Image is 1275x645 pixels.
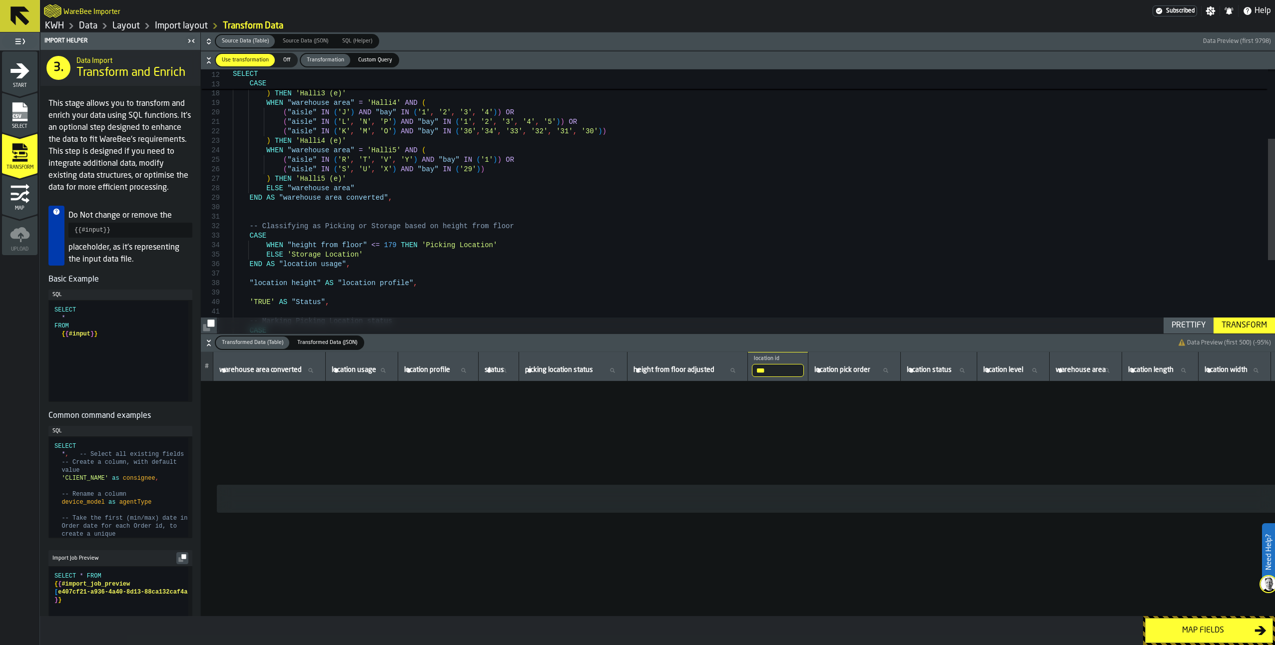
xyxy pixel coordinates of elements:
[481,127,498,135] span: '34'
[1128,366,1174,374] span: label
[2,215,37,255] li: menu Upload
[514,118,518,126] span: ,
[493,118,497,126] span: ,
[2,206,37,211] span: Map
[338,127,350,135] span: 'K'
[201,193,220,203] div: 29
[443,127,451,135] span: IN
[367,99,401,107] span: 'Halli4'
[2,92,37,132] li: menu Select
[380,127,392,135] span: 'O'
[380,165,392,173] span: 'X'
[544,118,556,126] span: '5'
[371,156,375,164] span: ,
[401,118,413,126] span: AND
[460,118,472,126] span: '1'
[201,298,220,307] div: 40
[283,108,287,116] span: (
[556,127,573,135] span: '31'
[1178,339,1271,346] span: ⚠️ Data Preview (first 500) (-95%)
[497,127,501,135] span: ,
[1152,625,1255,637] div: Map fields
[279,298,287,306] span: AS
[460,165,477,173] span: '29'
[350,156,354,164] span: ,
[392,118,396,126] span: )
[380,118,392,126] span: 'P'
[275,175,292,183] span: THEN
[350,118,354,126] span: ,
[201,98,220,108] div: 19
[112,20,140,31] a: link-to-/wh/i/4fb45246-3b77-4bb5-b880-c337c3c5facb/designer
[279,194,388,202] span: "warehouse area converted"
[338,37,376,45] span: SQL (Helper)
[422,241,497,249] span: 'Picking Location'
[523,127,527,135] span: ,
[388,194,392,202] span: ,
[201,155,220,165] div: 25
[201,317,220,326] div: 42
[216,35,275,47] div: thumb
[201,269,220,279] div: 37
[418,165,439,173] span: "bay"
[439,156,460,164] span: "bay"
[556,118,560,126] span: )
[359,99,363,107] span: =
[201,334,1275,352] button: button-
[1218,320,1271,331] div: Transform
[814,366,870,374] span: label
[218,37,273,45] span: Source Data (Table)
[418,127,439,135] span: "bay"
[40,50,200,86] div: title-Transform and Enrich
[359,165,371,173] span: 'U'
[1054,364,1118,377] input: label
[266,137,270,145] span: )
[292,298,325,306] span: "Status"
[460,222,514,230] span: ht from floor
[76,65,185,81] span: Transform and Enrich
[2,174,37,214] li: menu Map
[54,322,69,329] span: FROM
[201,231,220,241] div: 33
[338,165,350,173] span: 'S'
[48,98,192,194] p: This stage allows you to transform and enrich your data using SQL functions. It's an optional ste...
[1203,364,1267,377] input: label
[218,56,273,64] span: Use transformation
[201,307,220,317] div: 41
[201,146,220,155] div: 24
[754,355,779,362] span: label
[201,222,220,231] div: 32
[430,108,434,116] span: ,
[346,260,350,268] span: ,
[472,108,476,116] span: ,
[392,165,396,173] span: )
[52,292,188,298] div: SQL
[443,165,451,173] span: IN
[413,156,417,164] span: )
[201,279,220,288] div: 38
[1202,6,1220,16] label: button-toggle-Settings
[359,156,371,164] span: 'T'
[405,146,418,154] span: AND
[483,364,515,377] input: label
[1263,524,1274,580] label: Need Help?
[266,260,275,268] span: AS
[266,251,283,259] span: ELSE
[371,165,375,173] span: ,
[548,127,552,135] span: ,
[573,127,577,135] span: ,
[338,118,350,126] span: 'L'
[201,212,220,222] div: 31
[334,108,338,116] span: (
[63,6,120,16] h2: Sub Title
[321,118,329,126] span: IN
[287,127,317,135] span: "aisle"
[422,156,434,164] span: AND
[476,127,480,135] span: ,
[215,34,276,48] label: button-switch-multi-Source Data (Table)
[176,552,188,564] button: button-
[155,20,208,31] a: link-to-/wh/i/4fb45246-3b77-4bb5-b880-c337c3c5facb/import/layout/
[472,118,476,126] span: ,
[45,20,64,31] a: link-to-/wh/i/4fb45246-3b77-4bb5-b880-c337c3c5facb
[279,56,295,64] span: Off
